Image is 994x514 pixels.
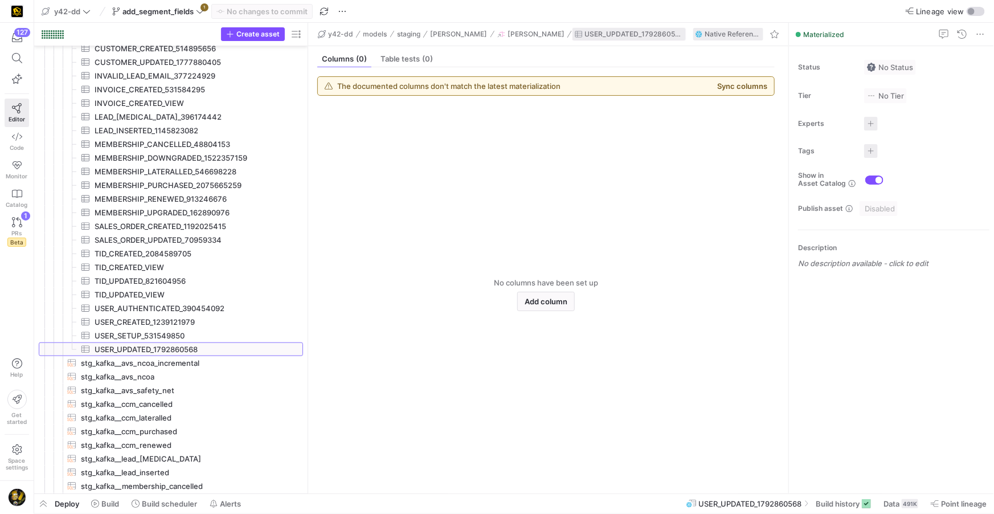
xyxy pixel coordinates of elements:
div: Press SPACE to select this row. [39,69,303,83]
span: INVALID_LEAD_EMAIL_377224929​​​​​​​​​ [95,70,290,83]
span: Data [883,499,899,508]
a: MEMBERSHIP_CANCELLED_48804153​​​​​​​​​ [39,137,303,151]
span: Build [101,499,119,508]
div: Press SPACE to select this row. [39,315,303,329]
a: INVOICE_CREATED_531584295​​​​​​​​​ [39,83,303,96]
button: [PERSON_NAME] [428,27,490,41]
a: SALES_ORDER_CREATED_1192025415​​​​​​​​​ [39,219,303,233]
button: Help [5,353,29,383]
span: USER_SETUP_531549850​​​​​​​​​ [95,329,290,342]
button: No tierNo Tier [864,88,907,103]
div: Press SPACE to select this row. [39,247,303,260]
div: Press SPACE to select this row. [39,137,303,151]
span: SALES_ORDER_CREATED_1192025415​​​​​​​​​ [95,220,290,233]
button: 127 [5,27,29,48]
span: Tier [798,92,855,100]
div: Press SPACE to select this row. [39,274,303,288]
div: Press SPACE to select this row. [39,356,303,370]
button: No statusNo Status [864,60,916,75]
div: Press SPACE to select this row. [39,260,303,274]
a: stg_kafka__lead_[MEDICAL_DATA]​​​​​​​​​​ [39,452,303,466]
span: Alerts [220,499,241,508]
a: MEMBERSHIP_LATERALLED_546698228​​​​​​​​​ [39,165,303,178]
span: stg_kafka__lead_inserted​​​​​​​​​​ [81,466,290,479]
span: Point lineage [941,499,987,508]
div: Press SPACE to select this row. [39,329,303,342]
div: Press SPACE to select this row. [39,479,303,493]
a: SALES_ORDER_UPDATED_70959334​​​​​​​​​ [39,233,303,247]
a: USER_AUTHENTICATED_390454092​​​​​​​​​ [39,301,303,315]
span: MEMBERSHIP_RENEWED_913246676​​​​​​​​​ [95,193,290,206]
p: No description available - click to edit [798,259,989,268]
div: Press SPACE to select this row. [39,233,303,247]
a: MEMBERSHIP_DOWNGRADED_1522357159​​​​​​​​​ [39,151,303,165]
span: stg_kafka__membership_cancelled​​​​​​​​​​ [81,480,290,493]
div: Press SPACE to select this row. [39,425,303,438]
button: [PERSON_NAME] [494,27,567,41]
a: TID_CREATED_VIEW​​​​​​​​​ [39,260,303,274]
a: CUSTOMER_UPDATED_1777880405​​​​​​​​​ [39,55,303,69]
div: Press SPACE to select this row. [39,165,303,178]
span: Build history [816,499,860,508]
span: y42-dd [54,7,80,16]
span: Status [798,63,855,71]
div: Press SPACE to select this row. [39,219,303,233]
div: Press SPACE to select this row. [39,55,303,69]
span: add_segment_fields [122,7,194,16]
span: stg_kafka__lead_[MEDICAL_DATA]​​​​​​​​​​ [81,452,290,466]
a: LEAD_[MEDICAL_DATA]_396174442​​​​​​​​​ [39,110,303,124]
a: USER_SETUP_531549850​​​​​​​​​ [39,329,303,342]
span: stg_kafka__ccm_purchased​​​​​​​​​​ [81,425,290,438]
span: models [363,30,387,38]
a: stg_kafka__ccm_renewed​​​​​​​​​​ [39,438,303,452]
span: [PERSON_NAME] [508,30,565,38]
span: Table tests [381,55,433,63]
span: LEAD_[MEDICAL_DATA]_396174442​​​​​​​​​ [95,111,290,124]
div: Press SPACE to select this row. [39,178,303,192]
span: Catalog [6,201,28,208]
span: stg_kafka__ccm_cancelled​​​​​​​​​​ [81,398,290,411]
span: Monitor [6,173,28,180]
a: stg_kafka__avs_ncoa​​​​​​​​​​ [39,370,303,384]
button: y42-dd [39,4,93,19]
span: Columns [322,55,367,63]
a: stg_kafka__ccm_cancelled​​​​​​​​​​ [39,397,303,411]
span: Deploy [55,499,79,508]
div: Press SPACE to select this row. [39,384,303,397]
img: https://storage.googleapis.com/y42-prod-data-exchange/images/TkyYhdVHAhZk5dk8nd6xEeaFROCiqfTYinc7... [8,488,26,507]
button: add_segment_fields [109,4,207,19]
a: Monitor [5,156,29,184]
a: Catalog [5,184,29,213]
span: TID_CREATED_2084589705​​​​​​​​​ [95,247,290,260]
span: Create asset [236,30,280,38]
a: TID_UPDATED_821604956​​​​​​​​​ [39,274,303,288]
a: USER_UPDATED_1792860568​​​​​​​​​ [39,342,303,356]
span: Build scheduler [142,499,197,508]
div: Press SPACE to select this row. [39,96,303,110]
div: Press SPACE to select this row. [39,206,303,219]
span: USER_UPDATED_1792860568 [585,30,684,38]
span: USER_UPDATED_1792860568 [699,499,802,508]
button: Data491K [878,494,923,513]
span: stg_kafka__avs_safety_net​​​​​​​​​​ [81,384,290,397]
span: Editor [9,116,25,123]
img: No tier [867,91,876,100]
button: Point lineage [926,494,992,513]
button: Create asset [221,27,285,41]
div: Press SPACE to select this row. [39,124,303,137]
div: 1 [21,211,30,221]
span: LEAD_INSERTED_1145823082​​​​​​​​​ [95,124,290,137]
span: y42-dd [328,30,353,38]
span: CUSTOMER_CREATED_514895656​​​​​​​​​ [95,42,290,55]
a: stg_kafka__lead_inserted​​​​​​​​​​ [39,466,303,479]
a: stg_kafka__avs_ncoa_incremental​​​​​​​​​​ [39,356,303,370]
div: Press SPACE to select this row. [39,151,303,165]
a: PRsBeta1 [5,213,29,251]
span: Help [10,371,24,378]
a: MEMBERSHIP_RENEWED_913246676​​​​​​​​​ [39,192,303,206]
a: TID_UPDATED_VIEW​​​​​​​​​ [39,288,303,301]
div: Press SPACE to select this row. [39,466,303,479]
button: staging [394,27,423,41]
button: y42-dd [315,27,356,41]
button: Add column [517,292,575,311]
